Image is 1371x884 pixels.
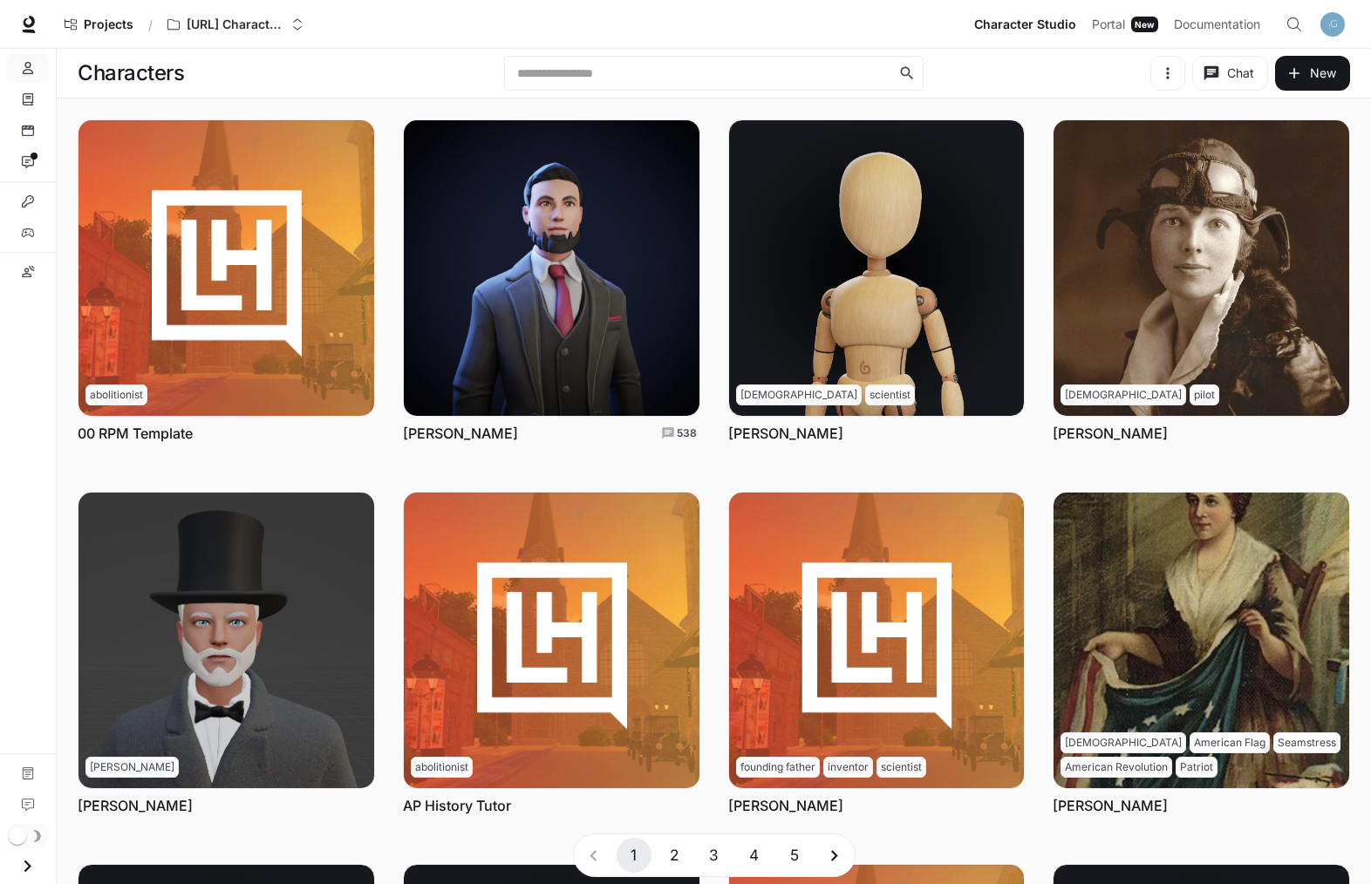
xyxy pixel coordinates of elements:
button: Go to page 3 [697,838,732,873]
nav: pagination navigation [573,833,856,877]
button: New [1275,56,1350,91]
img: User avatar [1320,12,1345,37]
p: [URL] Characters [187,17,284,32]
img: Andrew Carnegie [78,493,374,788]
div: New [1131,17,1158,32]
a: PortalNew [1085,7,1165,42]
p: 538 [677,425,697,441]
a: Custom pronunciations [7,258,49,286]
button: User avatar [1315,7,1350,42]
button: Go to page 4 [737,838,772,873]
img: Abraham Lincoln [404,120,699,416]
a: Variables [7,219,49,247]
span: Dark mode toggle [9,826,26,845]
img: Betsy Ross [1054,493,1349,788]
h1: Characters [78,56,184,91]
button: Go to page 2 [657,838,692,873]
span: Projects [84,17,133,32]
button: Go to page 5 [777,838,812,873]
a: [PERSON_NAME] [1053,424,1168,443]
img: AP History Tutor [404,493,699,788]
a: Character Studio [967,7,1083,42]
a: [PERSON_NAME] [1053,796,1168,815]
a: Feedback [7,791,49,819]
a: Interactions [7,148,49,176]
a: Characters [7,54,49,82]
a: AP History Tutor [403,796,511,815]
img: 00 RPM Template [78,120,374,416]
a: 00 RPM Template [78,424,193,443]
button: Open Command Menu [1277,7,1312,42]
img: Benjamin Franklin [729,493,1025,788]
button: Chat [1192,56,1268,91]
button: page 1 [617,838,651,873]
a: Total conversations [661,425,697,441]
a: [PERSON_NAME] [78,796,193,815]
a: [PERSON_NAME] [403,424,518,443]
a: Integrations [7,187,49,215]
div: / [141,16,160,34]
a: [PERSON_NAME] [728,424,843,443]
span: Character Studio [974,14,1076,36]
button: Open workspace menu [160,7,311,42]
span: Documentation [1174,14,1260,36]
a: Go to projects [57,7,141,42]
a: Documentation [7,759,49,787]
a: Scenes [7,117,49,145]
span: Portal [1092,14,1125,36]
button: Go to next page [817,838,852,873]
a: [PERSON_NAME] [728,796,843,815]
img: Amelia Earhart [1054,120,1349,416]
img: Albert Einstein [729,120,1025,416]
a: Knowledge [7,85,49,113]
button: Open drawer [8,848,47,884]
a: Documentation [1167,7,1273,42]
